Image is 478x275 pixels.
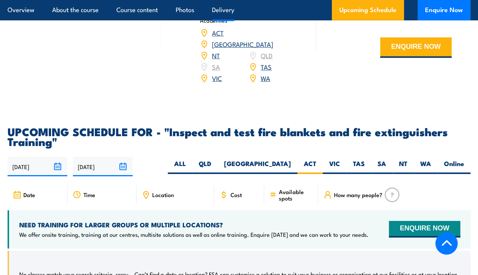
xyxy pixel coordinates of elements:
[84,191,95,198] span: Time
[212,73,222,82] a: VIC
[8,157,67,176] input: From date
[212,28,224,37] a: ACT
[168,159,192,174] label: ALL
[279,188,313,201] span: Available spots
[23,191,35,198] span: Date
[347,159,371,174] label: TAS
[380,37,452,58] button: ENQUIRE NOW
[212,51,220,60] a: NT
[218,159,297,174] label: [GEOGRAPHIC_DATA]
[152,191,174,198] span: Location
[192,159,218,174] label: QLD
[371,159,393,174] label: SA
[323,159,347,174] label: VIC
[393,159,414,174] label: NT
[414,159,438,174] label: WA
[389,221,460,238] button: ENQUIRE NOW
[212,39,273,48] a: [GEOGRAPHIC_DATA]
[8,126,470,146] h2: UPCOMING SCHEDULE FOR - "Inspect and test fire blankets and fire extinguishers Training"
[334,191,382,198] span: How many people?
[19,221,368,229] h4: NEED TRAINING FOR LARGER GROUPS OR MULTIPLE LOCATIONS?
[261,73,270,82] a: WA
[261,62,272,71] a: TAS
[73,157,133,176] input: To date
[297,159,323,174] label: ACT
[438,159,470,174] label: Online
[19,231,368,238] p: We offer onsite training, training at our centres, multisite solutions as well as online training...
[230,191,241,198] span: Cost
